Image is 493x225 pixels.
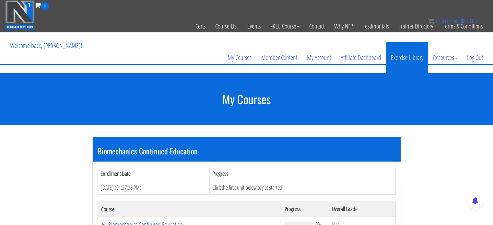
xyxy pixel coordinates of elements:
[441,17,459,25] span: items:
[358,10,394,42] a: Testimonials
[461,17,464,25] span: $
[428,17,477,25] a: 0 items: $0.00
[428,18,434,24] img: icon11.png
[41,2,49,10] span: 0
[5,33,87,59] p: Welcome back, [PERSON_NAME]!
[35,1,49,9] a: 0
[438,10,488,42] a: Terms & Conditions
[191,10,210,42] a: Certs
[98,147,396,155] h3: Biomechanics Continued Education
[329,10,358,42] a: Why N1?
[5,0,35,29] img: n1-education
[386,42,428,73] a: Exercise Library
[281,201,328,217] th: Progress
[210,181,395,195] td: Click the first unit below to get started!
[223,42,256,73] a: My Courses
[461,17,477,25] bdi: 0.00
[98,201,281,217] th: Course
[336,42,386,73] a: Affiliate Dashboard
[304,10,329,42] a: Contact
[436,17,440,25] span: 0
[210,10,242,42] a: Course List
[428,42,462,73] a: Resources
[394,10,438,42] a: Trainer Directory
[462,42,488,73] a: Log Out
[242,10,265,42] a: Events
[265,10,304,42] a: FREE Course
[329,201,395,217] th: Overall Grade
[302,42,336,73] a: My Account
[98,181,210,195] td: [DATE] (01:27:38 PM)
[256,42,302,73] a: Member Content
[98,167,210,181] th: Enrollment Date
[210,167,395,181] th: Progress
